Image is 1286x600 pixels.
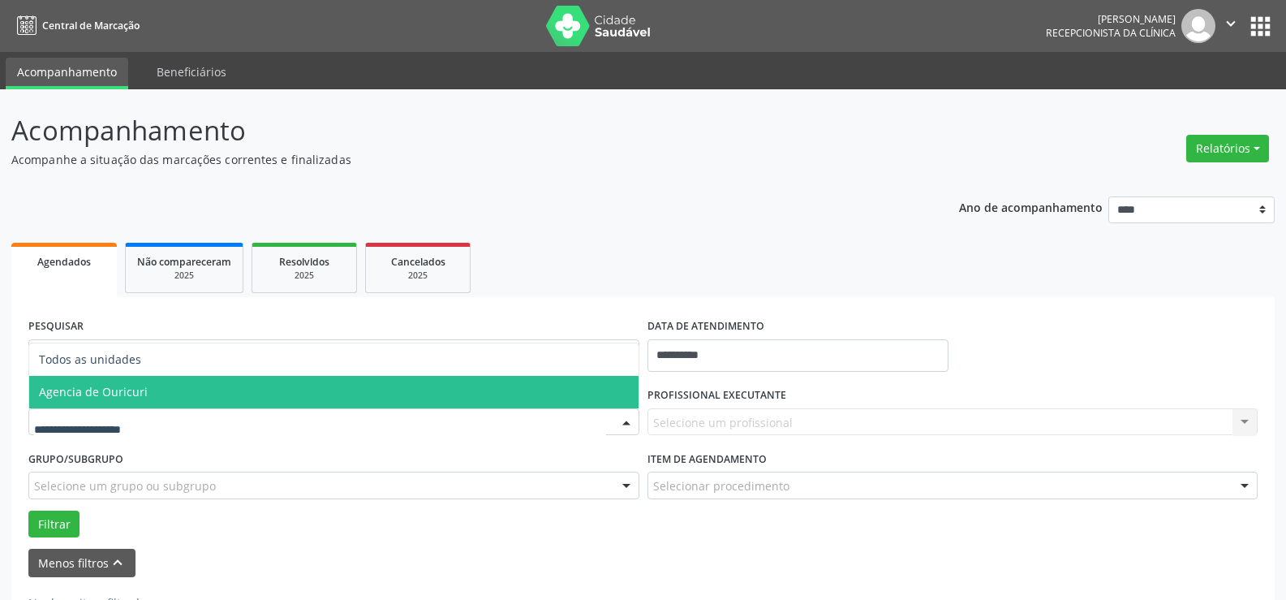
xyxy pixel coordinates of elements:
[11,151,896,168] p: Acompanhe a situação das marcações correntes e finalizadas
[137,270,231,282] div: 2025
[1186,135,1269,162] button: Relatórios
[264,270,345,282] div: 2025
[39,384,148,399] span: Agencia de Ouricuri
[11,12,140,39] a: Central de Marcação
[647,383,786,408] label: PROFISSIONAL EXECUTANTE
[1181,9,1215,43] img: img
[653,477,789,494] span: Selecionar procedimento
[28,447,123,472] label: Grupo/Subgrupo
[1215,9,1246,43] button: 
[39,352,141,367] span: Todos as unidades
[279,255,329,269] span: Resolvidos
[647,447,767,472] label: Item de agendamento
[377,270,458,282] div: 2025
[959,196,1103,217] p: Ano de acompanhamento
[1222,15,1240,32] i: 
[28,314,84,339] label: PESQUISAR
[37,255,91,269] span: Agendados
[1246,12,1275,41] button: apps
[42,19,140,32] span: Central de Marcação
[34,477,216,494] span: Selecione um grupo ou subgrupo
[1046,26,1176,40] span: Recepcionista da clínica
[28,511,80,538] button: Filtrar
[145,58,238,86] a: Beneficiários
[109,554,127,572] i: keyboard_arrow_up
[137,255,231,269] span: Não compareceram
[1046,12,1176,26] div: [PERSON_NAME]
[11,110,896,151] p: Acompanhamento
[391,255,445,269] span: Cancelados
[647,314,764,339] label: DATA DE ATENDIMENTO
[28,549,135,577] button: Menos filtroskeyboard_arrow_up
[6,58,128,89] a: Acompanhamento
